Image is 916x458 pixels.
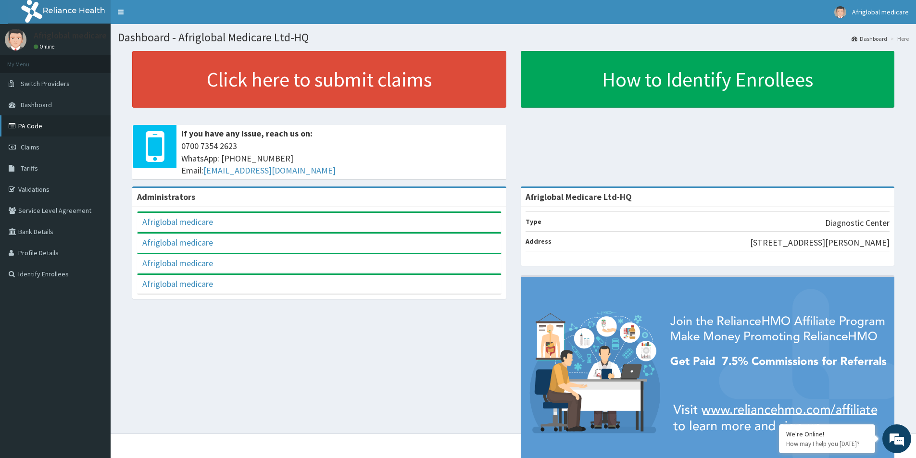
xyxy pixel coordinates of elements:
a: Dashboard [852,35,887,43]
span: Dashboard [21,100,52,109]
a: Online [34,43,57,50]
a: Afriglobal medicare [142,258,213,269]
a: Afriglobal medicare [142,237,213,248]
li: Here [888,35,909,43]
p: Afriglobal medicare [34,31,107,40]
h1: Dashboard - Afriglobal Medicare Ltd-HQ [118,31,909,44]
p: [STREET_ADDRESS][PERSON_NAME] [750,236,890,249]
b: Type [526,217,541,226]
div: Minimize live chat window [158,5,181,28]
textarea: Type your message and hit 'Enter' [5,262,183,296]
a: [EMAIL_ADDRESS][DOMAIN_NAME] [203,165,336,176]
p: How may I help you today? [786,440,868,448]
b: If you have any issue, reach us on: [181,128,313,139]
span: Afriglobal medicare [852,8,909,16]
div: We're Online! [786,430,868,438]
strong: Afriglobal Medicare Ltd-HQ [526,191,632,202]
a: Afriglobal medicare [142,278,213,289]
p: Diagnostic Center [825,217,890,229]
span: Tariffs [21,164,38,173]
div: Chat with us now [50,54,162,66]
span: We're online! [56,121,133,218]
img: d_794563401_company_1708531726252_794563401 [18,48,39,72]
a: Click here to submit claims [132,51,506,108]
a: How to Identify Enrollees [521,51,895,108]
a: Afriglobal medicare [142,216,213,227]
b: Address [526,237,552,246]
img: User Image [5,29,26,50]
span: 0700 7354 2623 WhatsApp: [PHONE_NUMBER] Email: [181,140,502,177]
span: Switch Providers [21,79,70,88]
img: User Image [834,6,846,18]
span: Claims [21,143,39,151]
b: Administrators [137,191,195,202]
